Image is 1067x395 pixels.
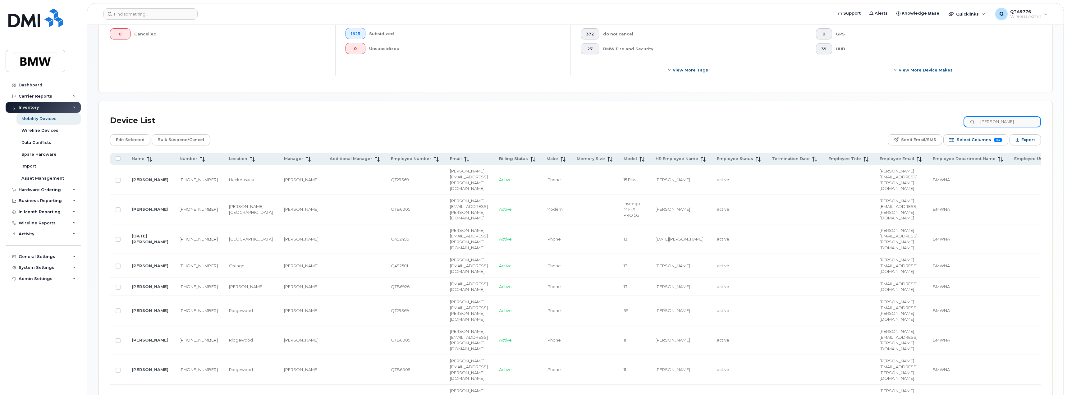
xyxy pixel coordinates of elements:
span: [PERSON_NAME][EMAIL_ADDRESS][PERSON_NAME][DOMAIN_NAME] [880,168,918,191]
span: Active [499,338,512,342]
div: [PERSON_NAME] [284,284,318,290]
span: Support [843,10,861,16]
span: [DATE][PERSON_NAME] [656,237,703,241]
span: 27 [586,47,594,52]
a: [PHONE_NUMBER] [180,284,218,289]
span: Active [499,177,512,182]
a: [PHONE_NUMBER] [180,308,218,313]
span: [PERSON_NAME][EMAIL_ADDRESS][PERSON_NAME][DOMAIN_NAME] [450,329,488,351]
button: Bulk Suspend/Cancel [152,134,210,145]
span: [PERSON_NAME][EMAIL_ADDRESS][PERSON_NAME][DOMAIN_NAME] [880,329,918,351]
span: [PERSON_NAME][EMAIL_ADDRESS][DOMAIN_NAME] [450,257,488,274]
span: 24 [994,138,1002,142]
input: Find something... [103,8,198,20]
a: [PERSON_NAME] [132,367,168,372]
span: Send Email/SMS [901,135,936,145]
span: [PERSON_NAME][EMAIL_ADDRESS][PERSON_NAME][DOMAIN_NAME] [880,358,918,381]
span: BMWNA [933,263,950,268]
span: BMWNA [933,207,950,212]
span: Bulk Suspend/Cancel [158,135,204,145]
span: [PERSON_NAME] [656,207,690,212]
div: [PERSON_NAME] [284,308,318,314]
span: View More Device Makes [899,67,953,73]
span: iPhone [547,284,561,289]
span: 1625 [351,31,360,36]
span: 0 [115,32,125,37]
button: 372 [581,28,599,39]
span: iPhone [547,308,561,313]
div: Unsubsidized [369,43,561,54]
span: BMWNA [933,177,950,182]
a: [PHONE_NUMBER] [180,207,218,212]
span: [PERSON_NAME] [656,338,690,342]
span: [PERSON_NAME][EMAIL_ADDRESS][DOMAIN_NAME] [880,257,918,274]
a: [PHONE_NUMBER] [180,177,218,182]
button: Select Columns 24 [943,134,1008,145]
span: Ridgewood [229,367,253,372]
a: [PHONE_NUMBER] [180,237,218,241]
button: 0 [816,28,832,39]
span: active [717,207,729,212]
span: 13 [624,284,627,289]
a: [PERSON_NAME] [132,207,168,212]
span: Active [499,367,512,372]
div: Subsidized [369,28,561,39]
div: GPS [836,28,1031,39]
span: QT29369 [391,177,409,182]
span: Number [180,156,197,162]
div: BMW Fire and Security [603,43,796,54]
a: [PERSON_NAME] [132,284,168,289]
span: Termination Date [772,156,810,162]
a: [PERSON_NAME] [132,263,168,268]
div: Device List [110,113,155,129]
div: [PERSON_NAME] [284,236,318,242]
button: 39 [816,43,832,54]
span: [EMAIL_ADDRESS][DOMAIN_NAME] [880,281,918,292]
span: Q [999,10,1004,18]
span: iPhone [547,338,561,342]
span: iPhone [547,237,561,241]
span: BMWNA [933,284,950,289]
button: View more tags [581,64,796,76]
a: [PHONE_NUMBER] [180,367,218,372]
a: [PHONE_NUMBER] [180,263,218,268]
span: active [717,237,729,241]
a: [PERSON_NAME] [132,177,168,182]
span: Employee Department Name [933,156,996,162]
span: Active [499,207,512,212]
span: [PERSON_NAME] [656,284,690,289]
button: Export [1010,134,1041,145]
span: [PERSON_NAME] [656,367,690,372]
span: Alerts [875,10,888,16]
span: Location [229,156,247,162]
button: 0 [346,43,365,54]
span: [GEOGRAPHIC_DATA] [229,237,273,241]
span: Knowledge Base [902,10,939,16]
span: Orange [229,263,245,268]
iframe: Messenger Launcher [1040,368,1062,390]
span: [PERSON_NAME][GEOGRAPHIC_DATA] [229,204,273,215]
span: Email [450,156,462,162]
span: [PERSON_NAME][EMAIL_ADDRESS][PERSON_NAME][DOMAIN_NAME] [880,228,918,250]
span: [EMAIL_ADDRESS][DOMAIN_NAME] [450,281,488,292]
span: QTB6926 [391,284,410,289]
div: [PERSON_NAME] [284,337,318,343]
div: Cancelled [134,28,326,39]
span: 11 [624,367,626,372]
span: [PERSON_NAME][EMAIL_ADDRESS][PERSON_NAME][DOMAIN_NAME] [880,198,918,221]
span: Employee Number [391,156,431,162]
span: 13 [624,263,627,268]
span: 11 [624,338,626,342]
span: iPhone [547,263,561,268]
div: [PERSON_NAME] [284,177,318,183]
span: [PERSON_NAME] [229,284,263,289]
span: [PERSON_NAME][EMAIL_ADDRESS][PERSON_NAME][DOMAIN_NAME] [450,228,488,250]
a: Support [834,7,865,20]
span: [PERSON_NAME][EMAIL_ADDRESS][PERSON_NAME][DOMAIN_NAME] [880,299,918,322]
span: [PERSON_NAME][EMAIL_ADDRESS][PERSON_NAME][DOMAIN_NAME] [450,168,488,191]
span: [PERSON_NAME][EMAIL_ADDRESS][PERSON_NAME][DOMAIN_NAME] [450,299,488,322]
div: [PERSON_NAME] [284,263,318,269]
span: Manager [284,156,303,162]
span: iPhone [547,367,561,372]
span: 39 [821,47,827,52]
